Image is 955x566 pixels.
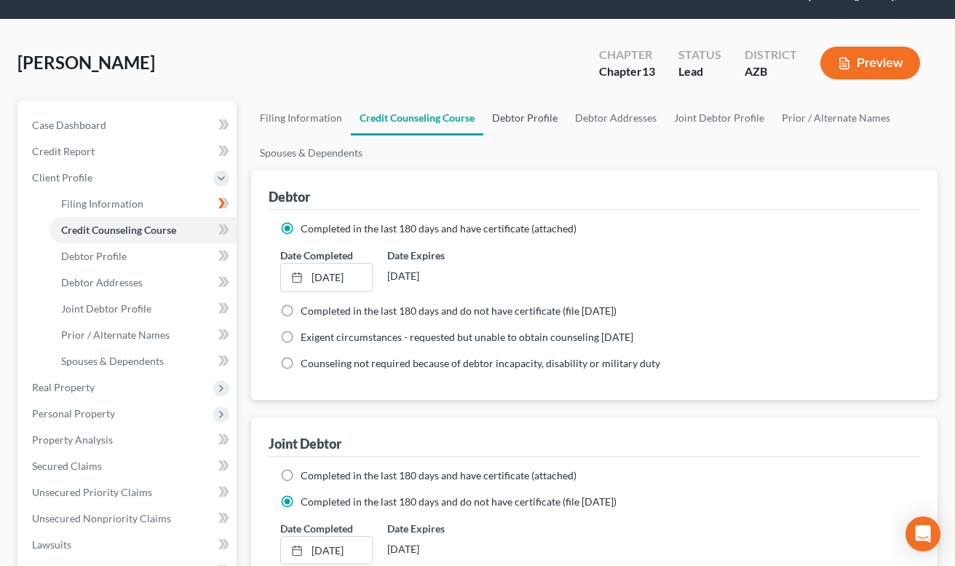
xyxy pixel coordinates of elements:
span: Completed in the last 180 days and do not have certificate (file [DATE]) [301,304,617,317]
a: Joint Debtor Profile [665,101,773,135]
span: Credit Report [32,145,95,157]
div: Joint Debtor [269,435,341,452]
a: Property Analysis [20,427,237,453]
span: [PERSON_NAME] [17,52,155,73]
a: [DATE] [281,537,372,565]
a: Filing Information [251,101,351,135]
span: Completed in the last 180 days and do not have certificate (file [DATE]) [301,495,617,508]
div: [DATE] [387,536,480,562]
label: Date Completed [280,521,353,536]
span: Counseling not required because of debtor incapacity, disability or military duty [301,357,660,369]
span: Completed in the last 180 days and have certificate (attached) [301,469,576,482]
span: Debtor Addresses [61,276,143,288]
a: [DATE] [281,264,372,291]
span: Personal Property [32,407,115,420]
a: Debtor Profile [49,243,237,270]
div: Open Intercom Messenger [906,516,940,551]
span: Client Profile [32,171,92,184]
a: Credit Report [20,138,237,165]
div: District [745,47,797,63]
span: Spouses & Dependents [61,355,164,367]
span: Secured Claims [32,460,102,472]
a: Prior / Alternate Names [773,101,899,135]
button: Preview [820,47,920,79]
a: Secured Claims [20,453,237,479]
label: Date Completed [280,248,353,263]
a: Credit Counseling Course [351,101,483,135]
span: Real Property [32,381,95,393]
a: Case Dashboard [20,112,237,138]
a: Filing Information [49,191,237,217]
span: Joint Debtor Profile [61,302,151,315]
span: Debtor Profile [61,250,127,262]
a: Unsecured Priority Claims [20,479,237,506]
label: Date Expires [387,248,480,263]
span: Credit Counseling Course [61,224,176,236]
a: Debtor Profile [483,101,566,135]
span: Exigent circumstances - requested but unable to obtain counseling [DATE] [301,331,633,343]
div: Status [678,47,721,63]
a: Debtor Addresses [566,101,665,135]
div: Chapter [599,63,655,80]
label: Date Expires [387,521,480,536]
a: Debtor Addresses [49,270,237,296]
a: Spouses & Dependents [49,348,237,374]
span: Case Dashboard [32,119,106,131]
div: Chapter [599,47,655,63]
div: [DATE] [387,263,480,289]
a: Lawsuits [20,532,237,558]
a: Joint Debtor Profile [49,296,237,322]
span: Completed in the last 180 days and have certificate (attached) [301,222,576,235]
a: Prior / Alternate Names [49,322,237,348]
div: Debtor [269,188,310,205]
div: AZB [745,63,797,80]
a: Spouses & Dependents [251,135,371,170]
a: Credit Counseling Course [49,217,237,243]
div: Lead [678,63,721,80]
span: Filing Information [61,197,143,210]
a: Unsecured Nonpriority Claims [20,506,237,532]
span: Lawsuits [32,538,71,551]
span: Prior / Alternate Names [61,329,170,341]
span: 13 [642,64,655,78]
span: Unsecured Priority Claims [32,486,152,498]
span: Property Analysis [32,433,113,446]
span: Unsecured Nonpriority Claims [32,512,171,524]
